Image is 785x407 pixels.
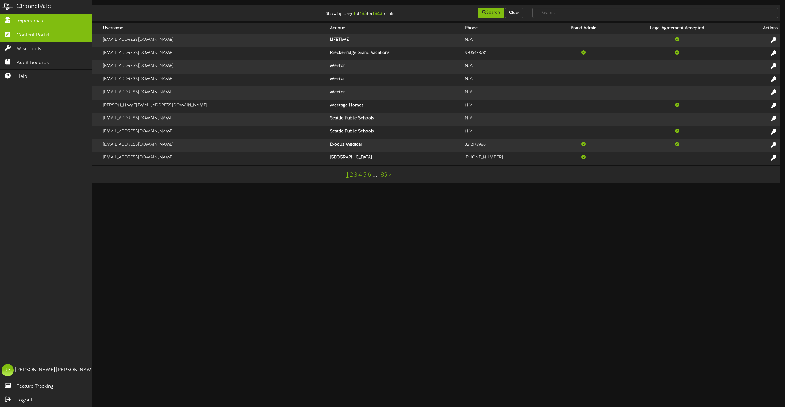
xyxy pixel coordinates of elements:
td: N/A [462,126,551,139]
td: [EMAIL_ADDRESS][DOMAIN_NAME] [101,47,327,60]
td: N/A [462,34,551,47]
td: [PERSON_NAME][EMAIL_ADDRESS][DOMAIN_NAME] [101,100,327,113]
td: [EMAIL_ADDRESS][DOMAIN_NAME] [101,86,327,100]
strong: 1843 [373,11,382,17]
td: [EMAIL_ADDRESS][DOMAIN_NAME] [101,152,327,165]
th: Brand Admin [551,23,615,34]
strong: 1 [354,11,355,17]
span: Feature Tracking [17,383,54,390]
span: Audit Records [17,59,49,67]
td: [EMAIL_ADDRESS][DOMAIN_NAME] [101,74,327,87]
th: Account [327,23,462,34]
span: Content Portal [17,32,49,39]
th: Seattle Public Schools [327,126,462,139]
button: Clear [505,8,523,18]
a: 4 [358,172,362,178]
th: Phone [462,23,551,34]
th: Actions [739,23,780,34]
span: Help [17,73,27,80]
input: -- Search -- [532,8,778,18]
th: Mentor [327,86,462,100]
div: Showing page of for results [273,7,400,17]
a: 2 [350,172,353,178]
a: 185 [378,172,387,178]
td: N/A [462,74,551,87]
th: Username [101,23,327,34]
td: N/A [462,113,551,126]
div: ChannelValet [17,2,53,11]
td: [EMAIL_ADDRESS][DOMAIN_NAME] [101,34,327,47]
a: 3 [354,172,357,178]
td: [EMAIL_ADDRESS][DOMAIN_NAME] [101,126,327,139]
td: [PHONE_NUMBER] [462,152,551,165]
td: N/A [462,100,551,113]
button: Search [478,8,504,18]
th: Breckenridge Grand Vacations [327,47,462,60]
td: N/A [462,60,551,74]
span: Logout [17,397,32,404]
div: JS [2,364,14,376]
th: Seattle Public Schools [327,113,462,126]
td: [EMAIL_ADDRESS][DOMAIN_NAME] [101,60,327,74]
td: N/A [462,86,551,100]
th: Mentor [327,60,462,74]
th: Legal Agreement Accepted [615,23,739,34]
a: 1 [346,171,349,179]
td: 9705478781 [462,47,551,60]
td: 3212173986 [462,139,551,152]
a: > [389,172,391,178]
th: Meritage Homes [327,100,462,113]
td: [EMAIL_ADDRESS][DOMAIN_NAME] [101,113,327,126]
span: Misc Tools [17,46,41,53]
a: 5 [363,172,366,178]
a: ... [373,172,377,178]
th: [GEOGRAPHIC_DATA] [327,152,462,165]
th: Mentor [327,74,462,87]
a: 6 [368,172,371,178]
strong: 185 [360,11,367,17]
div: [PERSON_NAME] [PERSON_NAME] [15,367,96,374]
span: Impersonate [17,18,45,25]
th: LIFETIME [327,34,462,47]
td: [EMAIL_ADDRESS][DOMAIN_NAME] [101,139,327,152]
th: Exodus Medical [327,139,462,152]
